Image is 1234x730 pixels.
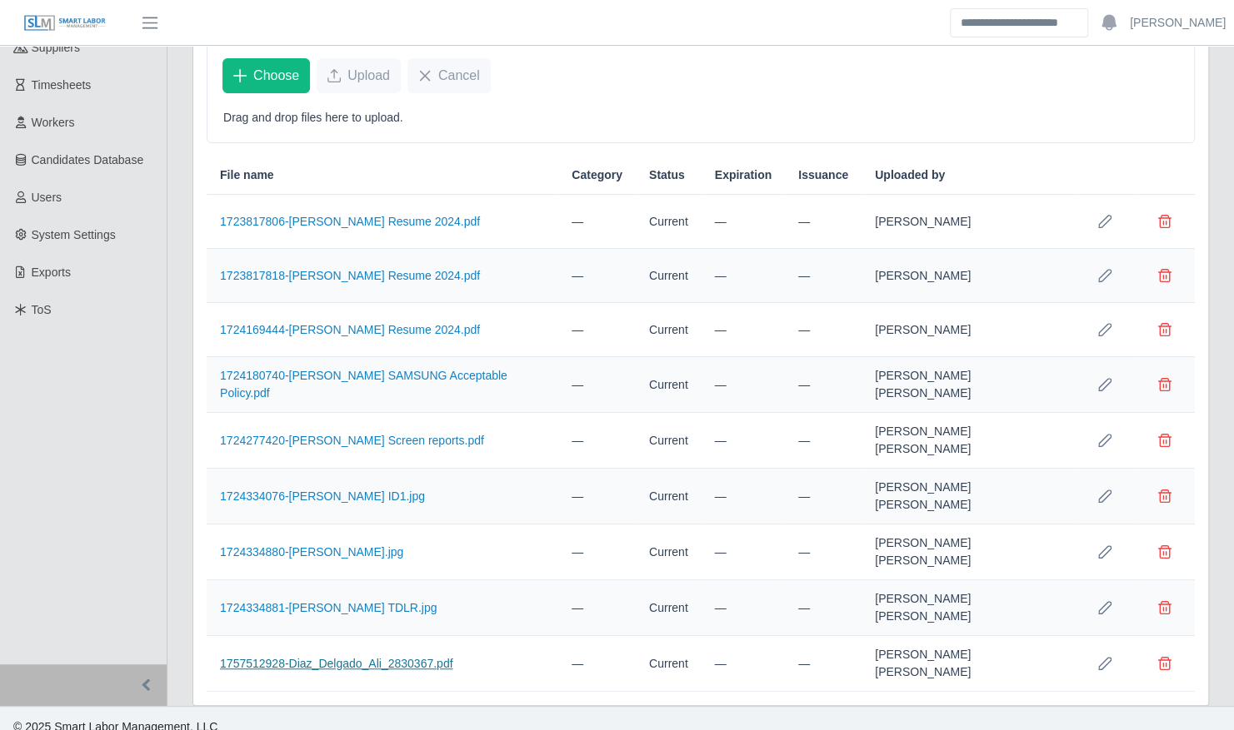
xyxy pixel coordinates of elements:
p: Drag and drop files here to upload. [223,109,1178,127]
a: 1723817806-[PERSON_NAME] Resume 2024.pdf [220,215,480,228]
button: Delete file [1148,535,1182,569]
td: Current [636,249,702,303]
button: Cancel [407,58,491,93]
button: Delete file [1148,424,1182,457]
input: Search [950,8,1088,37]
td: — [785,636,862,692]
td: — [558,524,636,580]
td: — [785,357,862,413]
a: 1724334880-[PERSON_NAME].jpg [220,545,403,559]
button: Row Edit [1088,647,1122,680]
td: [PERSON_NAME] [862,303,1075,357]
span: ToS [32,303,52,316]
button: Delete file [1148,205,1182,238]
td: — [558,413,636,469]
span: Uploaded by [875,166,945,184]
td: Current [636,469,702,524]
td: Current [636,636,702,692]
td: — [558,580,636,636]
td: — [558,357,636,413]
span: File name [220,166,274,184]
td: — [702,249,785,303]
td: — [558,636,636,692]
span: Cancel [438,66,480,86]
td: [PERSON_NAME] [PERSON_NAME] [862,357,1075,413]
span: Expiration [715,166,772,184]
span: Candidates Database [32,153,144,166]
td: — [785,413,862,469]
td: [PERSON_NAME] [PERSON_NAME] [862,413,1075,469]
button: Row Edit [1088,368,1122,401]
td: — [702,636,785,692]
td: — [702,580,785,636]
button: Row Edit [1088,535,1122,569]
td: — [558,249,636,303]
span: Category [572,166,622,184]
td: — [785,580,862,636]
a: 1724180740-[PERSON_NAME] SAMSUNG Acceptable Policy.pdf [220,369,507,400]
td: [PERSON_NAME] [PERSON_NAME] [862,636,1075,692]
span: Timesheets [32,78,92,92]
td: Current [636,413,702,469]
td: — [558,303,636,357]
td: — [702,195,785,249]
a: 1724334076-[PERSON_NAME] ID1.jpg [220,489,425,503]
td: — [702,303,785,357]
span: Suppliers [32,41,80,54]
td: Current [636,524,702,580]
td: — [785,469,862,524]
button: Delete file [1148,647,1182,680]
button: Row Edit [1088,479,1122,513]
span: Choose [253,66,299,86]
button: Row Edit [1088,259,1122,292]
span: Exports [32,266,71,279]
a: 1723817818-[PERSON_NAME] Resume 2024.pdf [220,269,480,282]
td: — [702,524,785,580]
button: Delete file [1148,479,1182,513]
td: — [785,303,862,357]
span: System Settings [32,228,116,241]
button: Row Edit [1088,424,1122,457]
td: [PERSON_NAME] [862,249,1075,303]
td: — [558,195,636,249]
td: — [785,195,862,249]
td: — [785,249,862,303]
td: Current [636,195,702,249]
a: [PERSON_NAME] [1130,14,1226,32]
button: Row Edit [1088,205,1122,238]
button: Row Edit [1088,591,1122,624]
td: — [702,413,785,469]
td: [PERSON_NAME] [PERSON_NAME] [862,524,1075,580]
td: — [558,469,636,524]
button: Delete file [1148,591,1182,624]
span: Upload [347,66,390,86]
td: Current [636,580,702,636]
td: [PERSON_NAME] [862,195,1075,249]
img: SLM Logo [23,14,107,32]
span: Status [649,166,685,184]
button: Delete file [1148,368,1182,401]
td: [PERSON_NAME] [PERSON_NAME] [862,469,1075,524]
span: Issuance [798,166,848,184]
td: Current [636,357,702,413]
span: Workers [32,116,75,129]
button: Upload [317,58,401,93]
td: — [785,524,862,580]
button: Delete file [1148,259,1182,292]
a: 1724277420-[PERSON_NAME] Screen reports.pdf [220,434,484,447]
span: Users [32,191,62,204]
td: Current [636,303,702,357]
a: 1757512928-Diaz_Delgado_Ali_2830367.pdf [220,657,452,670]
button: Row Edit [1088,313,1122,346]
button: Choose [222,58,310,93]
a: 1724334881-[PERSON_NAME] TDLR.jpg [220,601,437,614]
td: — [702,357,785,413]
button: Delete file [1148,313,1182,346]
a: 1724169444-[PERSON_NAME] Resume 2024.pdf [220,323,480,336]
td: — [702,469,785,524]
td: [PERSON_NAME] [PERSON_NAME] [862,580,1075,636]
